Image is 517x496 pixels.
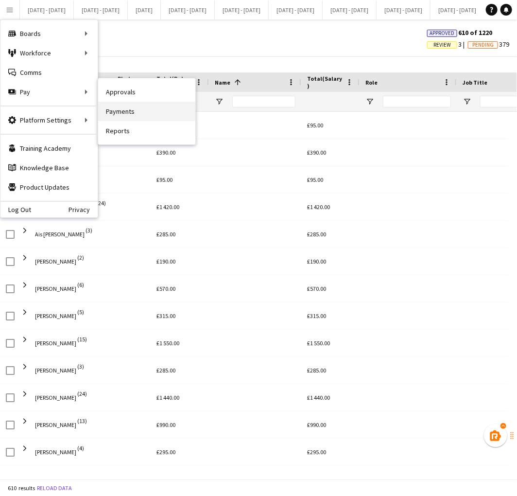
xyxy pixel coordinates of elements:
[307,367,326,374] span: £285.00
[35,302,76,330] span: [PERSON_NAME]
[156,285,175,292] span: £570.00
[468,40,509,49] span: 379
[0,139,98,158] a: Training Academy
[307,421,326,428] span: £990.00
[86,221,92,240] span: (3)
[156,367,175,374] span: £285.00
[307,122,323,129] span: £95.00
[215,0,269,19] button: [DATE] - [DATE]
[232,96,295,107] input: Name Filter Input
[0,43,98,63] div: Workforce
[215,97,224,106] button: Open Filter Menu
[98,82,195,102] a: Approvals
[463,97,471,106] button: Open Filter Menu
[77,357,84,376] span: (3)
[0,158,98,177] a: Knowledge Base
[74,0,128,19] button: [DATE] - [DATE]
[377,0,431,19] button: [DATE] - [DATE]
[35,221,85,248] span: Ais [PERSON_NAME]
[96,194,106,213] span: (24)
[156,75,191,89] span: total(Balance)
[430,30,455,36] span: Approved
[156,149,175,156] span: £390.00
[433,42,451,48] span: Review
[156,421,175,428] span: £990.00
[463,79,487,86] span: Job Title
[0,63,98,82] a: Comms
[35,330,76,357] span: [PERSON_NAME]
[0,177,98,197] a: Product Updates
[156,339,179,347] span: £1 550.00
[307,258,326,265] span: £190.00
[0,110,98,130] div: Platform Settings
[20,0,74,19] button: [DATE] - [DATE]
[35,439,76,466] span: [PERSON_NAME]
[156,203,179,211] span: £1 420.00
[307,285,326,292] span: £570.00
[431,0,484,19] button: [DATE] - [DATE]
[35,483,74,494] button: Reload data
[35,275,76,302] span: [PERSON_NAME]
[77,439,84,458] span: (4)
[161,0,215,19] button: [DATE] - [DATE]
[307,312,326,319] span: £315.00
[128,0,161,19] button: [DATE]
[0,24,98,43] div: Boards
[307,394,330,401] span: £1 440.00
[77,302,84,321] span: (5)
[269,0,323,19] button: [DATE] - [DATE]
[77,384,87,403] span: (24)
[156,176,172,183] span: £95.00
[35,248,76,275] span: [PERSON_NAME]
[118,75,133,89] span: Photo
[323,0,377,19] button: [DATE] - [DATE]
[307,230,326,238] span: £285.00
[156,230,175,238] span: £285.00
[98,121,195,141] a: Reports
[35,357,76,384] span: [PERSON_NAME]
[307,203,330,211] span: £1 420.00
[383,96,451,107] input: Role Filter Input
[307,75,342,89] span: total(Salary)
[77,411,87,430] span: (13)
[307,339,330,347] span: £1 550.00
[365,79,378,86] span: Role
[77,330,87,349] span: (15)
[427,40,468,49] span: 3
[427,28,492,37] span: 610 of 1220
[0,82,98,102] div: Pay
[69,206,98,213] a: Privacy
[215,79,230,86] span: Name
[77,248,84,267] span: (2)
[156,448,175,456] span: £295.00
[35,466,76,493] span: [PERSON_NAME]
[365,97,374,106] button: Open Filter Menu
[472,42,494,48] span: Pending
[77,275,84,294] span: (6)
[307,176,323,183] span: £95.00
[307,149,326,156] span: £390.00
[35,384,76,411] span: [PERSON_NAME]
[77,466,84,485] span: (7)
[156,258,175,265] span: £190.00
[307,448,326,456] span: £295.00
[0,206,31,213] a: Log Out
[156,394,179,401] span: £1 440.00
[98,102,195,121] a: Payments
[156,312,175,319] span: £315.00
[35,411,76,439] span: [PERSON_NAME]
